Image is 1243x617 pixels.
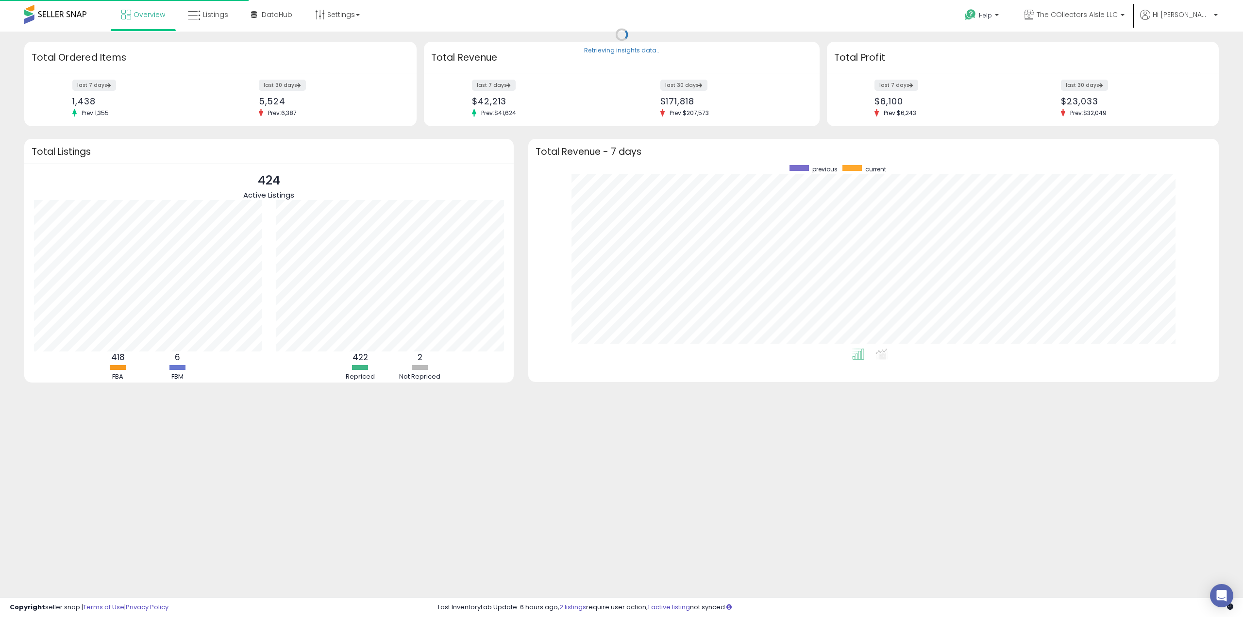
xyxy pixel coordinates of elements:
[812,165,838,173] span: previous
[1140,10,1218,32] a: Hi [PERSON_NAME]
[72,80,116,91] label: last 7 days
[89,372,147,382] div: FBA
[262,10,292,19] span: DataHub
[149,372,207,382] div: FBM
[1210,584,1233,607] div: Open Intercom Messenger
[77,109,114,117] span: Prev: 1,355
[175,351,180,363] b: 6
[72,96,213,106] div: 1,438
[665,109,714,117] span: Prev: $207,573
[134,10,165,19] span: Overview
[203,10,228,19] span: Listings
[1061,96,1202,106] div: $23,033
[418,351,422,363] b: 2
[1153,10,1211,19] span: Hi [PERSON_NAME]
[263,109,302,117] span: Prev: 6,387
[660,80,707,91] label: last 30 days
[979,11,992,19] span: Help
[865,165,886,173] span: current
[1037,10,1118,19] span: The COllectors AIsle LLC
[874,80,918,91] label: last 7 days
[243,190,294,200] span: Active Listings
[1061,80,1108,91] label: last 30 days
[957,1,1008,32] a: Help
[391,372,449,382] div: Not Repriced
[243,171,294,190] p: 424
[536,148,1212,155] h3: Total Revenue - 7 days
[431,51,812,65] h3: Total Revenue
[259,96,400,106] div: 5,524
[111,351,125,363] b: 418
[584,47,659,55] div: Retrieving insights data..
[476,109,521,117] span: Prev: $41,624
[472,80,516,91] label: last 7 days
[834,51,1212,65] h3: Total Profit
[879,109,921,117] span: Prev: $6,243
[472,96,614,106] div: $42,213
[259,80,306,91] label: last 30 days
[32,148,506,155] h3: Total Listings
[964,9,976,21] i: Get Help
[32,51,409,65] h3: Total Ordered Items
[1065,109,1111,117] span: Prev: $32,049
[874,96,1015,106] div: $6,100
[353,351,368,363] b: 422
[660,96,803,106] div: $171,818
[331,372,389,382] div: Repriced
